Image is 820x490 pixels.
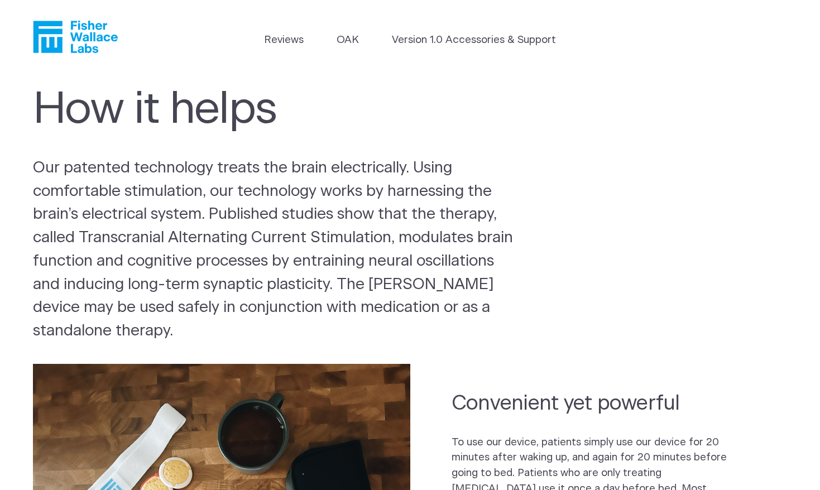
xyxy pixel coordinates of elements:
a: OAK [337,32,359,48]
a: Reviews [264,32,304,48]
a: Fisher Wallace [33,21,118,53]
h2: Convenient yet powerful [452,390,746,417]
p: Our patented technology treats the brain electrically. Using comfortable stimulation, our technol... [33,157,521,343]
h1: How it helps [33,84,497,136]
a: Version 1.0 Accessories & Support [392,32,556,48]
